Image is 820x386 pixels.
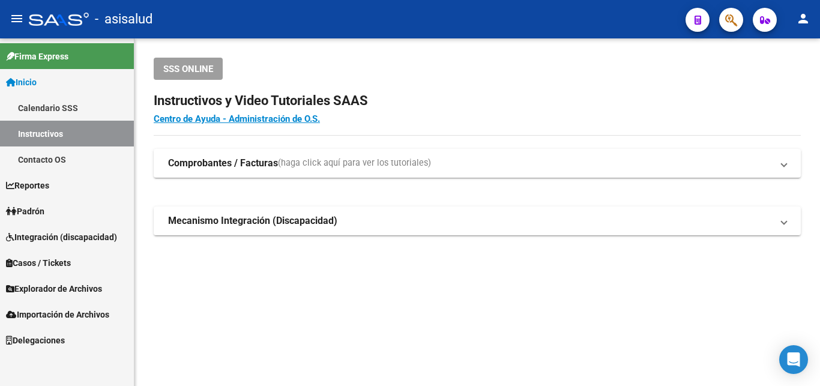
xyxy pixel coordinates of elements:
[6,308,109,321] span: Importación de Archivos
[154,89,801,112] h2: Instructivos y Video Tutoriales SAAS
[163,64,213,74] span: SSS ONLINE
[779,345,808,374] div: Open Intercom Messenger
[278,157,431,170] span: (haga click aquí para ver los tutoriales)
[6,179,49,192] span: Reportes
[10,11,24,26] mat-icon: menu
[168,214,337,228] strong: Mecanismo Integración (Discapacidad)
[154,113,320,124] a: Centro de Ayuda - Administración de O.S.
[796,11,810,26] mat-icon: person
[6,205,44,218] span: Padrón
[154,58,223,80] button: SSS ONLINE
[154,207,801,235] mat-expansion-panel-header: Mecanismo Integración (Discapacidad)
[6,282,102,295] span: Explorador de Archivos
[6,231,117,244] span: Integración (discapacidad)
[168,157,278,170] strong: Comprobantes / Facturas
[6,256,71,270] span: Casos / Tickets
[6,50,68,63] span: Firma Express
[95,6,152,32] span: - asisalud
[6,334,65,347] span: Delegaciones
[154,149,801,178] mat-expansion-panel-header: Comprobantes / Facturas(haga click aquí para ver los tutoriales)
[6,76,37,89] span: Inicio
